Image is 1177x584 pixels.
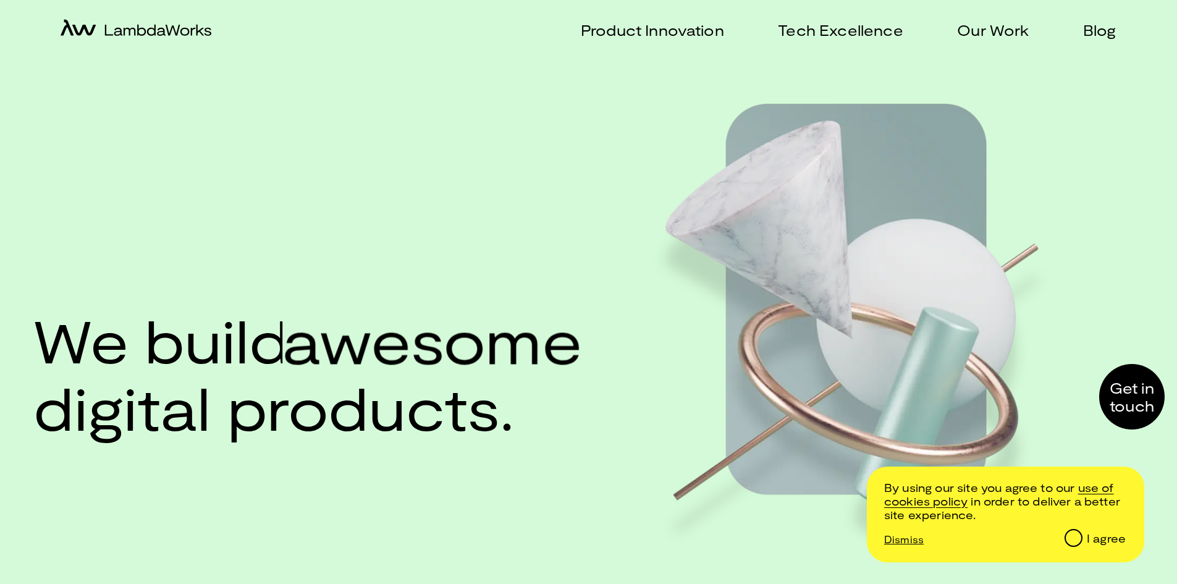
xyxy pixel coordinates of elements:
[33,307,575,441] h1: We build digital products.
[282,305,582,376] span: awesome
[653,80,1070,549] img: Hero image web
[61,19,211,41] a: home-icon
[778,21,903,39] p: Tech Excellence
[763,21,903,39] a: Tech Excellence
[566,21,724,39] a: Product Innovation
[1068,21,1116,39] a: Blog
[957,21,1029,39] p: Our Work
[1087,532,1126,546] div: I agree
[942,21,1029,39] a: Our Work
[884,481,1126,522] p: By using our site you agree to our in order to deliver a better site experience.
[1083,21,1116,39] p: Blog
[884,533,924,545] p: Dismiss
[581,21,724,39] p: Product Innovation
[884,481,1114,508] a: /cookie-and-privacy-policy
